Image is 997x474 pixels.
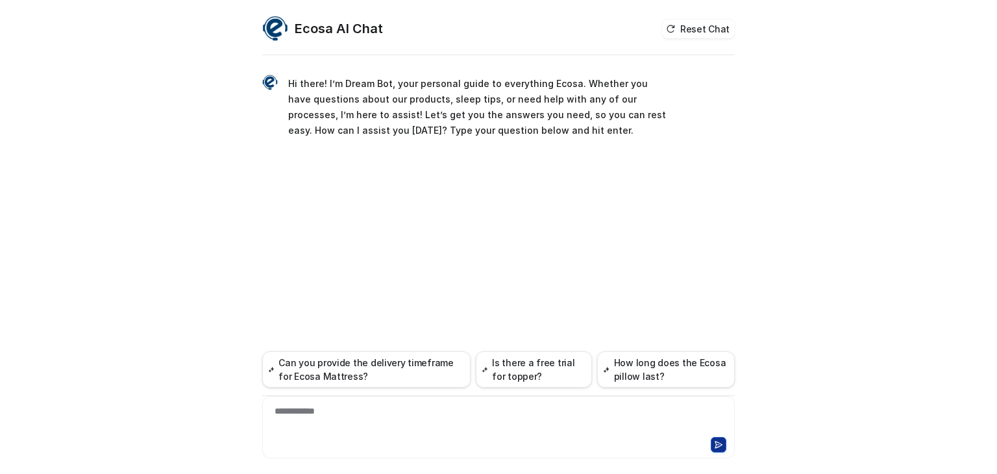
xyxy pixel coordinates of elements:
h2: Ecosa AI Chat [295,19,383,38]
button: Can you provide the delivery timeframe for Ecosa Mattress? [262,351,471,388]
button: Is there a free trial for topper? [476,351,592,388]
button: Reset Chat [662,19,735,38]
img: Widget [262,75,278,90]
img: Widget [262,16,288,42]
button: How long does the Ecosa pillow last? [597,351,735,388]
p: Hi there! I’m Dream Bot, your personal guide to everything Ecosa. Whether you have questions abou... [288,76,668,138]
